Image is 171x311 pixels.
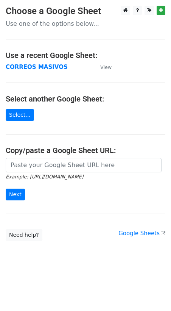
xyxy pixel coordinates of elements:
[6,20,165,28] p: Use one of the options below...
[6,174,83,180] small: Example: [URL][DOMAIN_NAME]
[6,109,34,121] a: Select...
[6,229,42,241] a: Need help?
[6,51,165,60] h4: Use a recent Google Sheet:
[118,230,165,237] a: Google Sheets
[6,6,165,17] h3: Choose a Google Sheet
[6,146,165,155] h4: Copy/paste a Google Sheet URL:
[6,189,25,200] input: Next
[6,158,162,172] input: Paste your Google Sheet URL here
[6,64,68,70] a: CORREOS MASIVOS
[6,94,165,103] h4: Select another Google Sheet:
[93,64,112,70] a: View
[100,64,112,70] small: View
